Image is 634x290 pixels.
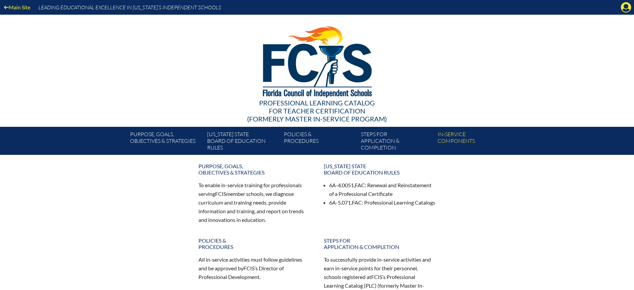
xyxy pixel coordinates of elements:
span: FCIS [243,265,254,271]
a: In-servicecomponents [435,129,512,155]
p: To enable in-service training for professionals serving member schools, we diagnose curriculum an... [198,181,310,224]
p: All in-service activities must follow guidelines and be approved by ’s Director of Professional D... [198,255,310,281]
a: [US_STATE] StateBoard of Education rules [320,160,440,178]
span: PLC [366,282,375,289]
span: FAC [352,199,362,206]
svg: Manage Account [621,2,631,13]
a: Steps forapplication & completion [358,129,435,155]
span: FCIS [215,191,226,197]
a: Policies &Procedures [281,129,358,155]
span: FCIS [371,274,382,280]
li: 6A-4.0051, : Renewal and Reinstatement of a Professional Certificate [329,181,436,198]
span: for Teacher Certification [269,107,365,115]
img: FCISlogo221.eps [248,15,386,106]
li: 6A-5.071, : Professional Learning Catalogs [329,198,436,207]
div: Professional Learning Catalog (formerly Master In-service Program) [125,99,509,123]
a: Main Site [1,3,33,12]
a: Policies &Procedures [194,235,314,253]
a: Steps forapplication & completion [320,235,440,253]
a: [US_STATE] StateBoard of Education rules [204,129,281,155]
a: Purpose, goals,objectives & strategies [127,129,204,155]
span: FAC [355,182,365,188]
a: Purpose, goals,objectives & strategies [194,160,314,178]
